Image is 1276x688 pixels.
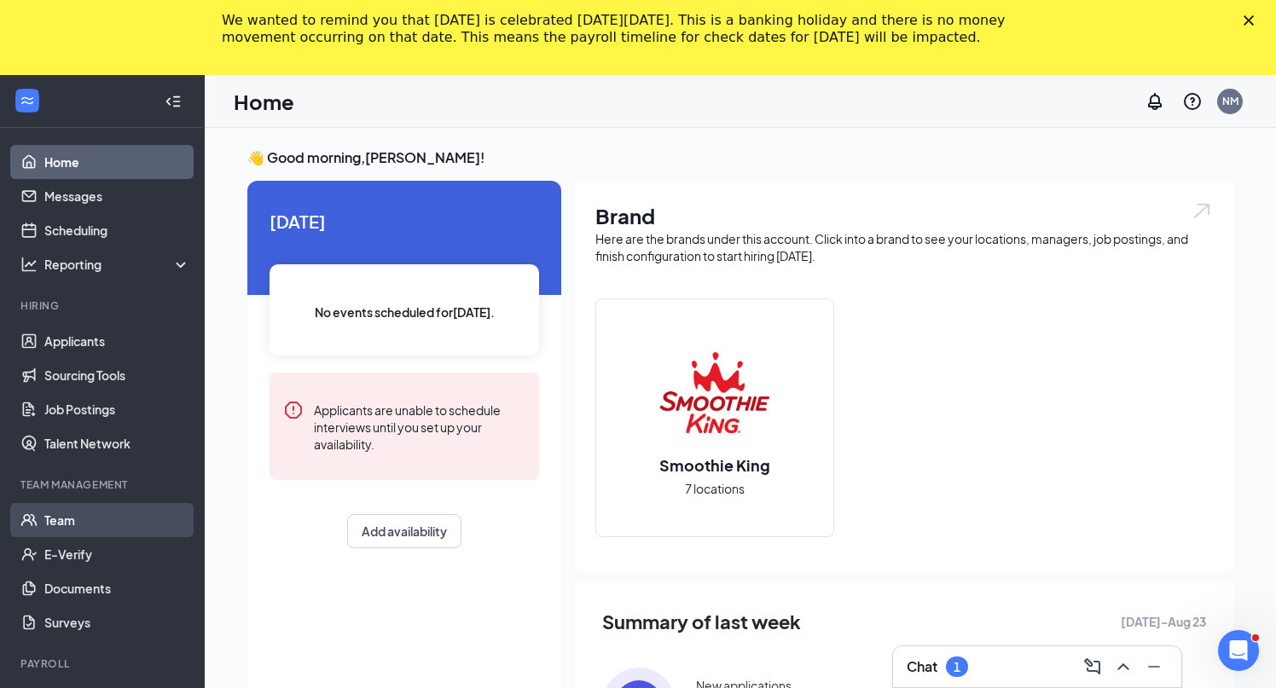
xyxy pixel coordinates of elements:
[595,230,1213,264] div: Here are the brands under this account. Click into a brand to see your locations, managers, job p...
[1121,612,1206,631] span: [DATE] - Aug 23
[44,213,190,247] a: Scheduling
[20,298,187,313] div: Hiring
[685,479,745,498] span: 7 locations
[44,256,191,273] div: Reporting
[954,660,960,674] div: 1
[642,454,787,476] h2: Smoothie King
[20,656,187,671] div: Payroll
[1218,630,1259,671] iframe: Intercom live chat
[20,477,187,492] div: Team Management
[270,208,539,234] span: [DATE]
[347,514,461,548] button: Add availability
[44,571,190,605] a: Documents
[1079,653,1106,680] button: ComposeMessage
[1182,91,1203,112] svg: QuestionInfo
[1244,15,1261,26] div: Close
[315,303,495,321] span: No events scheduled for [DATE] .
[44,605,190,639] a: Surveys
[1110,653,1137,680] button: ChevronUp
[165,93,182,110] svg: Collapse
[1113,656,1134,677] svg: ChevronUp
[595,201,1213,230] h1: Brand
[44,503,190,537] a: Team
[44,426,190,460] a: Talent Network
[44,358,190,392] a: Sourcing Tools
[1140,653,1168,680] button: Minimize
[602,607,801,637] span: Summary of last week
[247,148,1233,167] h3: 👋 Good morning, [PERSON_NAME] !
[1145,91,1165,112] svg: Notifications
[1191,201,1213,221] img: open.6027fd2a22e1237b5b06.svg
[1144,656,1164,677] svg: Minimize
[660,338,769,448] img: Smoothie King
[44,392,190,426] a: Job Postings
[283,400,304,420] svg: Error
[234,87,294,116] h1: Home
[907,657,937,676] h3: Chat
[44,179,190,213] a: Messages
[19,92,36,109] svg: WorkstreamLogo
[314,400,525,453] div: Applicants are unable to schedule interviews until you set up your availability.
[44,537,190,571] a: E-Verify
[222,12,1027,46] div: We wanted to remind you that [DATE] is celebrated [DATE][DATE]. This is a banking holiday and the...
[44,145,190,179] a: Home
[1222,94,1238,108] div: NM
[20,256,38,273] svg: Analysis
[1082,656,1103,677] svg: ComposeMessage
[44,324,190,358] a: Applicants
